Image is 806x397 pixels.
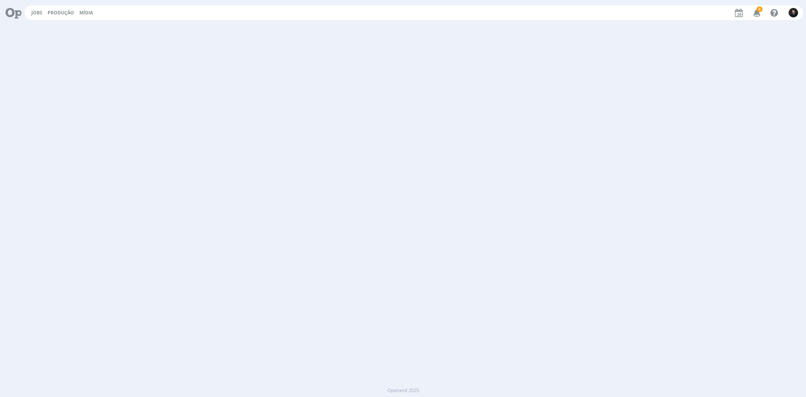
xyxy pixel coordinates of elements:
[749,6,764,20] button: 4
[756,6,763,12] span: 4
[788,6,798,19] button: C
[31,9,42,16] a: Jobs
[79,9,93,16] a: Mídia
[789,8,798,17] img: C
[45,10,76,16] button: Produção
[77,10,95,16] button: Mídia
[29,10,45,16] button: Jobs
[48,9,74,16] a: Produção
